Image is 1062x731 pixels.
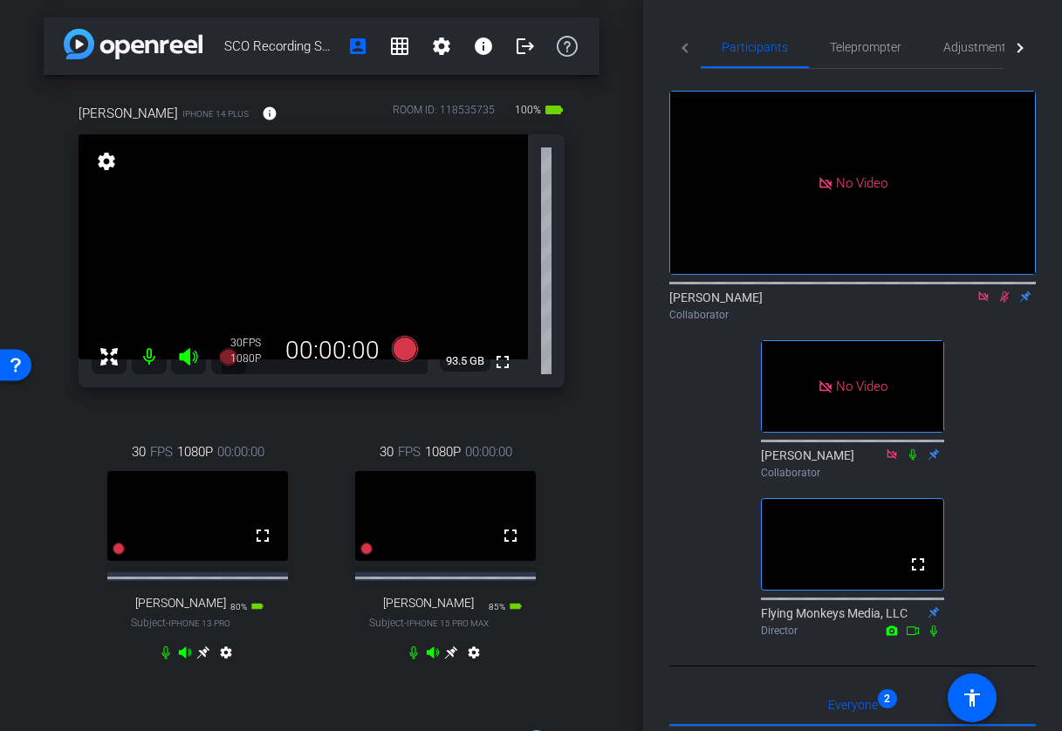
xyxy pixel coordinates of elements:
[407,618,489,628] span: iPhone 15 Pro Max
[150,442,173,461] span: FPS
[216,646,236,666] mat-icon: settings
[761,447,944,481] div: [PERSON_NAME]
[389,36,410,57] mat-icon: grid_on
[512,96,544,124] span: 100%
[722,41,788,53] span: Participants
[166,617,168,629] span: -
[230,336,274,350] div: 30
[509,599,523,613] mat-icon: battery_std
[262,106,277,121] mat-icon: info
[489,602,505,611] span: 85%
[182,107,249,120] span: iPhone 14 Plus
[836,174,887,190] span: No Video
[224,29,337,64] span: SCO Recording Session
[669,307,1036,323] div: Collaborator
[369,615,489,631] span: Subject
[347,36,368,57] mat-icon: account_box
[669,289,1036,323] div: [PERSON_NAME]
[908,554,928,575] mat-icon: fullscreen
[515,36,536,57] mat-icon: logout
[431,36,452,57] mat-icon: settings
[131,615,230,631] span: Subject
[380,442,394,461] span: 30
[440,351,490,372] span: 93.5 GB
[217,442,264,461] span: 00:00:00
[761,465,944,481] div: Collaborator
[168,618,230,628] span: iPhone 13 Pro
[230,602,247,611] span: 80%
[132,442,146,461] span: 30
[79,104,178,123] span: [PERSON_NAME]
[94,151,119,172] mat-icon: settings
[830,41,901,53] span: Teleprompter
[463,646,484,666] mat-icon: settings
[250,599,264,613] mat-icon: battery_std
[500,525,521,546] mat-icon: fullscreen
[398,442,421,461] span: FPS
[243,337,261,349] span: FPS
[492,352,513,372] mat-icon: fullscreen
[761,605,944,639] div: Flying Monkeys Media, LLC
[544,99,565,120] mat-icon: battery_std
[230,352,274,365] div: 1080P
[64,29,202,59] img: app-logo
[962,687,983,708] mat-icon: accessibility
[943,41,1012,53] span: Adjustments
[383,596,474,611] span: [PERSON_NAME]
[465,442,512,461] span: 00:00:00
[836,379,887,394] span: No Video
[761,623,944,639] div: Director
[828,699,878,711] span: Everyone
[252,525,273,546] mat-icon: fullscreen
[177,442,213,461] span: 1080P
[473,36,494,57] mat-icon: info
[404,617,407,629] span: -
[425,442,461,461] span: 1080P
[393,102,495,127] div: ROOM ID: 118535735
[135,596,226,611] span: [PERSON_NAME]
[274,336,391,365] div: 00:00:00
